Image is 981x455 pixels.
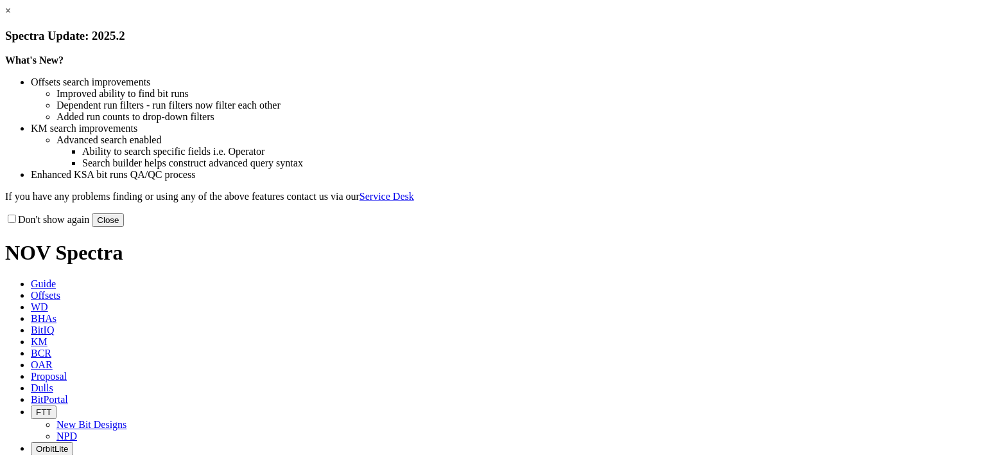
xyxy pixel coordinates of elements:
p: If you have any problems finding or using any of the above features contact us via our [5,191,976,202]
li: KM search improvements [31,123,976,134]
span: OAR [31,359,53,370]
span: KM [31,336,48,347]
li: Added run counts to drop-down filters [56,111,976,123]
span: BCR [31,348,51,359]
input: Don't show again [8,215,16,223]
h1: NOV Spectra [5,241,976,265]
h3: Spectra Update: 2025.2 [5,29,976,43]
span: Guide [31,278,56,289]
span: BitPortal [31,394,68,405]
li: Enhanced KSA bit runs QA/QC process [31,169,976,181]
span: Offsets [31,290,60,301]
li: Search builder helps construct advanced query syntax [82,157,976,169]
span: BitIQ [31,325,54,335]
li: Improved ability to find bit runs [56,88,976,100]
a: NPD [56,431,77,442]
a: New Bit Designs [56,419,126,430]
li: Dependent run filters - run filters now filter each other [56,100,976,111]
button: Close [92,213,124,227]
span: FTT [36,407,51,417]
span: OrbitLite [36,444,68,454]
li: Ability to search specific fields i.e. Operator [82,146,976,157]
a: × [5,5,11,16]
span: BHAs [31,313,56,324]
span: Proposal [31,371,67,382]
strong: What's New? [5,55,64,66]
label: Don't show again [5,214,89,225]
span: Dulls [31,382,53,393]
span: WD [31,301,48,312]
li: Offsets search improvements [31,76,976,88]
a: Service Desk [360,191,414,202]
li: Advanced search enabled [56,134,976,146]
